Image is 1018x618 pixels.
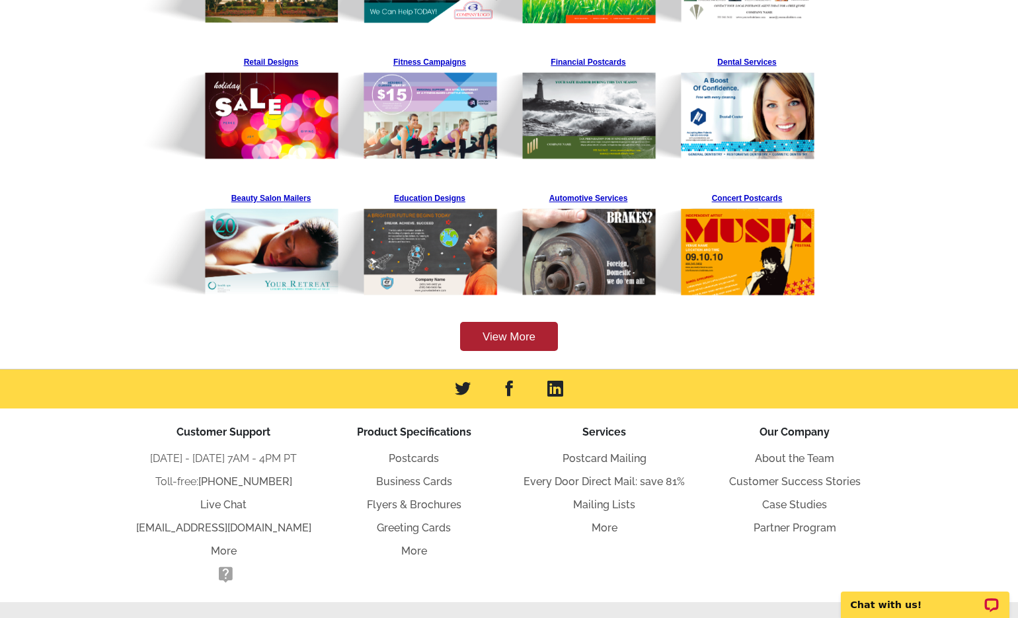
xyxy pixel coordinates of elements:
[678,52,816,161] a: Dental Services
[678,188,816,297] a: Concert Postcards
[729,475,861,488] a: Customer Success Stories
[360,188,499,296] a: Education Designs
[137,52,339,160] img: Pre-Template-Landing%20Page_v1_Retail.png
[613,52,815,161] img: Pre-Template-Landing%20Page_v1_Dental.png
[198,475,292,488] a: [PHONE_NUMBER]
[296,188,498,296] img: Pre-Template-Landing%20Page_v1_Education.png
[367,498,461,511] a: Flyers & Brochures
[573,498,635,511] a: Mailing Lists
[401,545,427,557] a: More
[582,426,626,438] span: Services
[592,521,617,534] a: More
[389,452,439,465] a: Postcards
[455,188,656,296] img: Pre-Template-Landing%20Page_v1_Automotive.png
[455,52,656,160] img: Pre-Template-Landing%20Page_v1_Financial.png
[832,576,1018,618] iframe: LiveChat chat widget
[755,452,834,465] a: About the Team
[519,188,658,296] a: Automotive Services
[760,426,830,438] span: Our Company
[200,498,247,511] a: Live Chat
[377,521,451,534] a: Greeting Cards
[563,452,646,465] a: Postcard Mailing
[128,451,319,467] li: [DATE] - [DATE] 7AM - 4PM PT
[176,426,270,438] span: Customer Support
[754,521,836,534] a: Partner Program
[128,474,319,490] li: Toll-free:
[296,52,498,160] img: Pre-Template-Landing%20Page_v1_Fitness.png
[202,188,340,296] a: Beauty Salon Mailers
[136,521,311,534] a: [EMAIL_ADDRESS][DOMAIN_NAME]
[360,52,499,160] a: Fitness Campaigns
[376,475,452,488] a: Business Cards
[613,188,815,297] img: Pre-Template-Landing%20Page_v1_Concert.png
[519,52,658,160] a: Financial Postcards
[202,52,340,160] a: Retail Designs
[524,475,685,488] a: Every Door Direct Mail: save 81%
[460,322,558,352] a: View More
[137,188,339,296] img: Pre-Template-Landing%20Page_v1_Beauty.png
[762,498,827,511] a: Case Studies
[357,426,471,438] span: Product Specifications
[211,545,237,557] a: More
